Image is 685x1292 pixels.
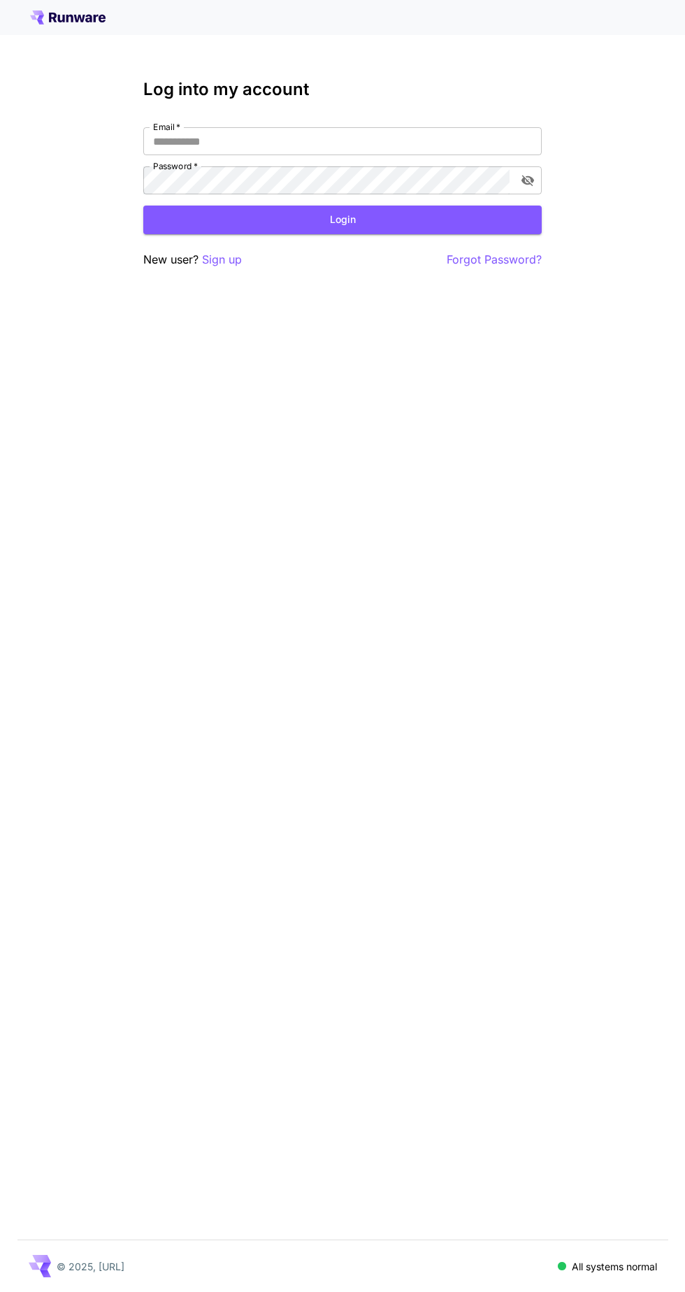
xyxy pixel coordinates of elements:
[572,1259,657,1274] p: All systems normal
[143,251,242,268] p: New user?
[447,251,542,268] button: Forgot Password?
[143,80,542,99] h3: Log into my account
[143,206,542,234] button: Login
[202,251,242,268] button: Sign up
[153,160,198,172] label: Password
[515,168,540,193] button: toggle password visibility
[153,121,180,133] label: Email
[57,1259,124,1274] p: © 2025, [URL]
